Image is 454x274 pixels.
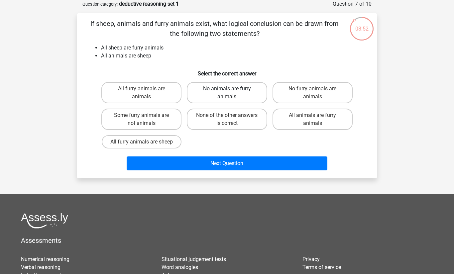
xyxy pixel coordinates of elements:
a: Situational judgement tests [162,256,226,262]
label: All furry animals are sheep [102,135,181,148]
a: Numerical reasoning [21,256,69,262]
strong: deductive reasoning set 1 [119,1,179,7]
h5: Assessments [21,236,433,244]
label: No furry animals are animals [273,82,353,103]
label: No animals are furry animals [187,82,267,103]
li: All animals are sheep [101,52,366,60]
label: All furry animals are animals [101,82,181,103]
label: Some furry animals are not animals [101,109,181,130]
label: All animals are furry animals [273,109,353,130]
img: Assessly logo [21,213,68,228]
a: Word analogies [162,264,198,270]
p: If sheep, animals and furry animals exist, what logical conclusion can be drawn from the followin... [88,19,341,39]
div: 08:52 [349,16,374,33]
small: Question category: [82,2,118,7]
label: None of the other answers is correct [187,109,267,130]
a: Privacy [302,256,320,262]
a: Terms of service [302,264,341,270]
h6: Select the correct answer [88,65,366,77]
a: Verbal reasoning [21,264,60,270]
button: Next Question [127,156,328,170]
li: All sheep are furry animals [101,44,366,52]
